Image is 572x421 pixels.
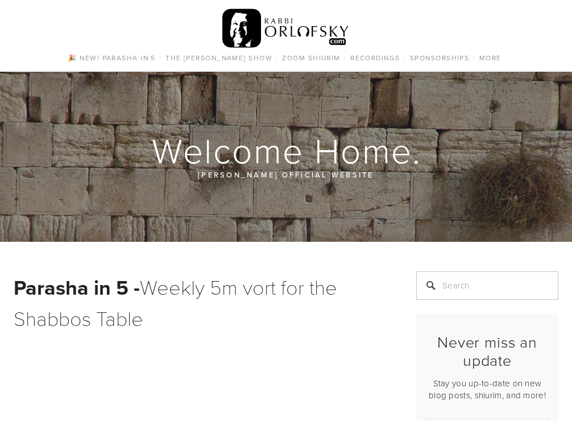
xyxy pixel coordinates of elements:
h1: Weekly 5m vort for the Shabbos Table [14,271,388,333]
a: More [476,51,505,65]
p: Stay you up-to-date on new blog posts, shiurim, and more! [426,377,549,401]
img: RabbiOrlofsky.com [222,6,349,51]
a: Sponsorships [407,51,472,65]
span: / [159,53,162,63]
span: / [344,53,347,63]
a: 🎉 NEW! Parasha in 5 [64,51,159,65]
span: / [276,53,279,63]
input: Search [416,271,558,300]
span: / [472,53,475,63]
a: The [PERSON_NAME] Show [162,51,276,65]
strong: Parasha in 5 - [14,273,140,302]
a: Zoom Shiurim [279,51,343,65]
h1: Welcome Home. [14,132,559,168]
span: / [404,53,407,63]
a: Recordings [347,51,403,65]
p: [PERSON_NAME] official website [68,168,504,181]
h2: Never miss an update [426,333,549,370]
